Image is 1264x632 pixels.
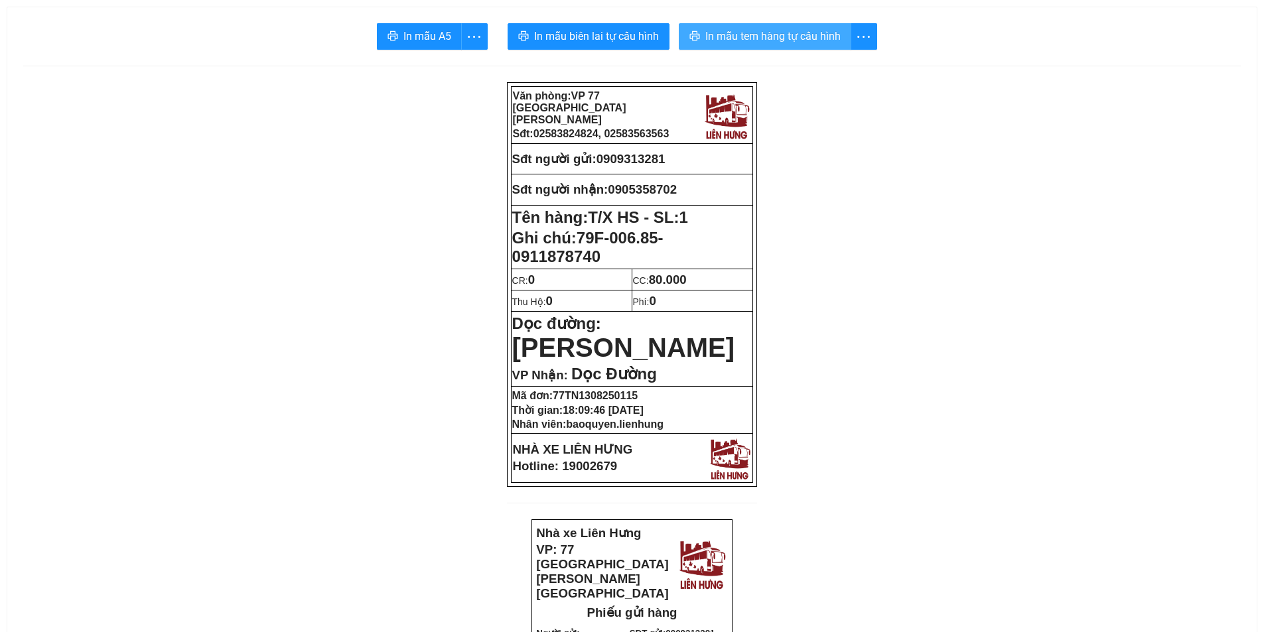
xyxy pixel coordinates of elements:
span: more [851,29,877,45]
span: printer [387,31,398,43]
span: 80.000 [649,273,687,286]
strong: NHÀ XE LIÊN HƯNG [513,442,633,456]
span: Thu Hộ: [512,296,553,307]
span: VP 77 [GEOGRAPHIC_DATA][PERSON_NAME] [513,90,626,125]
img: logo [701,90,752,141]
span: baoquyen.lienhung [566,418,664,430]
button: printerIn mẫu tem hàng tự cấu hình [679,23,851,50]
span: CC: [633,275,687,286]
span: 0909313281 [597,152,666,166]
strong: Sđt người nhận: [512,182,608,196]
button: printerIn mẫu A5 [377,23,462,50]
strong: Hotline: 19002679 [513,459,618,473]
span: [PERSON_NAME] [512,333,735,362]
span: Dọc Đường [571,365,657,383]
span: 0905358702 [608,182,677,196]
span: printer [518,31,529,43]
span: 0 [546,294,553,308]
span: 02583824824, 02583563563 [533,128,669,139]
strong: Thời gian: [512,405,644,416]
button: printerIn mẫu biên lai tự cấu hình [508,23,669,50]
strong: Sđt người gửi: [512,152,597,166]
strong: Văn phòng: [513,90,626,125]
img: logo [707,435,752,481]
span: In mẫu biên lai tự cấu hình [534,28,659,44]
span: 18:09:46 [DATE] [563,405,644,416]
img: logo [675,536,728,591]
span: Ghi chú: [512,229,664,265]
span: 79F-006.85- 0911878740 [512,229,664,265]
button: more [851,23,877,50]
strong: Mã đơn: [512,390,638,401]
strong: Nhà xe Liên Hưng [536,526,641,540]
span: CR: [512,275,535,286]
strong: Tên hàng: [512,208,688,226]
strong: Phiếu gửi hàng [587,605,677,619]
span: 0 [528,273,535,286]
span: 77TN1308250115 [553,390,638,401]
button: more [461,23,488,50]
span: 0 [649,294,656,308]
span: In mẫu tem hàng tự cấu hình [705,28,841,44]
span: printer [689,31,700,43]
span: VP Nhận: [512,368,568,382]
span: 1 [679,208,688,226]
span: Phí: [633,296,656,307]
strong: Nhân viên: [512,418,664,430]
strong: Dọc đường: [512,314,735,360]
span: more [462,29,487,45]
strong: Sđt: [513,128,669,139]
strong: VP: 77 [GEOGRAPHIC_DATA][PERSON_NAME][GEOGRAPHIC_DATA] [536,542,668,600]
span: T/X HS - SL: [588,208,688,226]
span: In mẫu A5 [403,28,451,44]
